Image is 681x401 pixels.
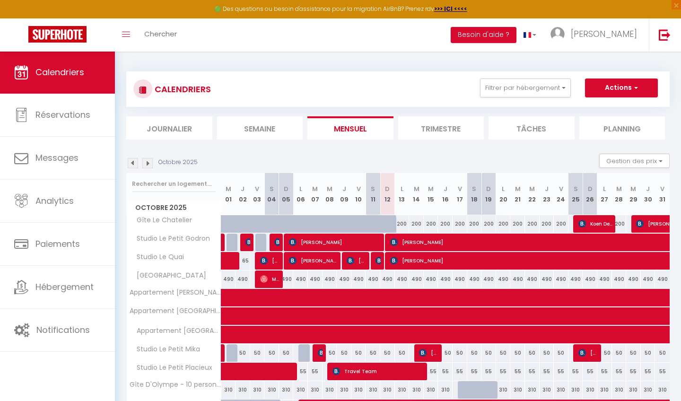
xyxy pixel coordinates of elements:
div: 50 [264,344,279,362]
div: 310 [293,381,308,399]
div: 50 [612,344,627,362]
div: 310 [279,381,294,399]
div: 490 [395,270,410,288]
span: [PERSON_NAME] [578,344,598,362]
div: 310 [641,381,655,399]
abbr: D [486,184,491,193]
th: 31 [655,173,670,215]
div: 490 [554,270,568,288]
span: [PERSON_NAME] [289,233,382,251]
div: 55 [655,363,670,380]
abbr: M [327,184,332,193]
th: 17 [453,173,467,215]
th: 19 [481,173,496,215]
div: 490 [337,270,351,288]
abbr: M [529,184,535,193]
div: 200 [612,215,627,233]
div: 490 [597,270,612,288]
abbr: V [559,184,563,193]
abbr: M [414,184,419,193]
div: 490 [510,270,525,288]
div: 310 [525,381,540,399]
div: 50 [467,344,482,362]
li: Semaine [217,116,303,139]
div: 310 [438,381,453,399]
th: 23 [540,173,554,215]
div: 50 [540,344,554,362]
div: 490 [655,270,670,288]
span: [PERSON_NAME] [375,252,380,270]
div: 50 [655,344,670,362]
th: 25 [568,173,583,215]
abbr: M [226,184,231,193]
a: >>> ICI <<<< [434,5,467,13]
th: 15 [424,173,438,215]
div: 50 [554,344,568,362]
abbr: V [255,184,259,193]
span: [PERSON_NAME] [245,233,250,251]
abbr: V [357,184,361,193]
div: 490 [612,270,627,288]
div: 50 [380,344,395,362]
abbr: L [603,184,606,193]
div: 50 [395,344,410,362]
abbr: J [545,184,549,193]
div: 50 [453,344,467,362]
th: 24 [554,173,568,215]
div: 490 [641,270,655,288]
div: 310 [612,381,627,399]
abbr: L [401,184,403,193]
abbr: M [616,184,622,193]
div: 55 [424,363,438,380]
th: 10 [351,173,366,215]
abbr: L [502,184,505,193]
div: 490 [626,270,641,288]
div: 490 [583,270,597,288]
div: 50 [641,344,655,362]
div: 490 [221,270,236,288]
th: 26 [583,173,597,215]
div: 200 [424,215,438,233]
div: 310 [626,381,641,399]
span: Margaux Casters [260,270,279,288]
div: 490 [236,270,250,288]
span: Gîte D'Olympe - 10 personnes [128,381,223,388]
div: 50 [236,344,250,362]
div: 55 [597,363,612,380]
div: 310 [308,381,323,399]
span: Studio Le Quai [128,252,186,262]
div: 310 [583,381,597,399]
th: 16 [438,173,453,215]
th: 21 [510,173,525,215]
div: 490 [467,270,482,288]
div: 55 [467,363,482,380]
div: 200 [554,215,568,233]
div: 490 [293,270,308,288]
div: 50 [366,344,380,362]
div: 200 [467,215,482,233]
div: 200 [540,215,554,233]
span: Travel Team [332,362,425,380]
th: 28 [612,173,627,215]
span: Chercher [144,29,177,39]
th: 27 [597,173,612,215]
h3: CALENDRIERS [152,78,211,100]
span: [PERSON_NAME] [260,252,279,270]
div: 50 [323,344,337,362]
li: Journalier [126,116,212,139]
span: Hébergement [35,281,94,293]
th: 06 [293,173,308,215]
abbr: J [342,184,346,193]
span: [PERSON_NAME] [318,344,323,362]
div: 310 [264,381,279,399]
th: 02 [236,173,250,215]
div: 50 [525,344,540,362]
span: Notifications [36,324,90,336]
div: 490 [424,270,438,288]
div: 490 [540,270,554,288]
abbr: S [574,184,578,193]
div: 310 [409,381,424,399]
th: 03 [250,173,265,215]
th: 14 [409,173,424,215]
span: Réservations [35,109,90,121]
